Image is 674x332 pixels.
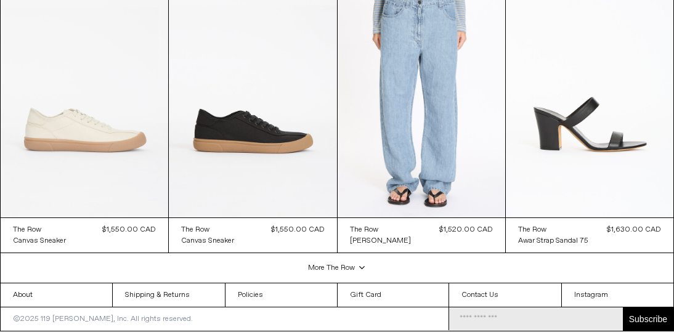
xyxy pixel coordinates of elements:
div: The Row [181,225,209,235]
div: More The row [1,253,674,283]
a: Gift Card [338,283,449,307]
div: The Row [518,225,546,235]
a: The Row [350,224,411,235]
a: Canvas Sneaker [181,235,234,246]
div: $1,520.00 CAD [439,224,493,235]
a: The Row [181,224,234,235]
div: Canvas Sneaker [181,236,234,246]
a: About [1,283,112,307]
div: Canvas Sneaker [13,236,66,246]
div: The Row [13,225,41,235]
div: The Row [350,225,378,235]
a: The Row [13,224,66,235]
p: ©2025 119 [PERSON_NAME], Inc. All rights reserved. [1,307,205,331]
div: [PERSON_NAME] [350,236,411,246]
button: Subscribe [623,307,673,331]
a: Contact Us [449,283,561,307]
div: $1,630.00 CAD [607,224,661,235]
a: Awar Strap Sandal 75 [518,235,588,246]
a: Shipping & Returns [113,283,224,307]
a: Policies [225,283,337,307]
a: Canvas Sneaker [13,235,66,246]
div: Awar Strap Sandal 75 [518,236,588,246]
div: $1,550.00 CAD [102,224,156,235]
a: The Row [518,224,588,235]
a: Instagram [562,283,673,307]
a: [PERSON_NAME] [350,235,411,246]
input: Email Address [449,307,623,331]
div: $1,550.00 CAD [271,224,325,235]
